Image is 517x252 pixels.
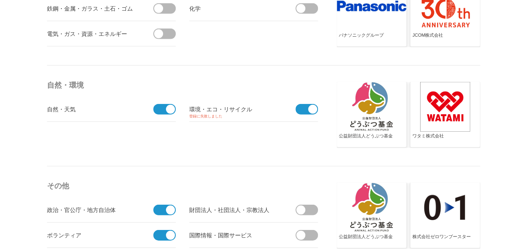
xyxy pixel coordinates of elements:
h4: 自然・環境 [47,78,321,93]
div: 自然・天気 [47,104,139,114]
div: ボランティア [47,230,139,240]
div: ワタミ株式会社 [412,133,478,146]
div: 国際情報・国際サービス [189,230,281,240]
div: 公益財団法人どうぶつ基金 [339,133,404,146]
h4: その他 [47,179,321,193]
div: 化学 [189,3,281,13]
div: 株式会社ゼロワンブースター [412,234,478,247]
div: 環境・エコ・リサイクル [189,104,281,114]
div: パナソニックグループ [339,32,404,45]
div: 公益財団法人どうぶつ基金 [339,234,404,247]
div: 電気・ガス・資源・エネルギー [47,29,139,39]
div: 財団法人・社団法人・宗教法人 [189,205,281,215]
div: 政治・官公庁・地方自治体 [47,205,139,215]
div: 鉄鋼・金属・ガラス・土石・ゴム [47,3,139,13]
div: JCOM株式会社 [412,32,478,45]
span: 登録に失敗しました [189,115,318,118]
